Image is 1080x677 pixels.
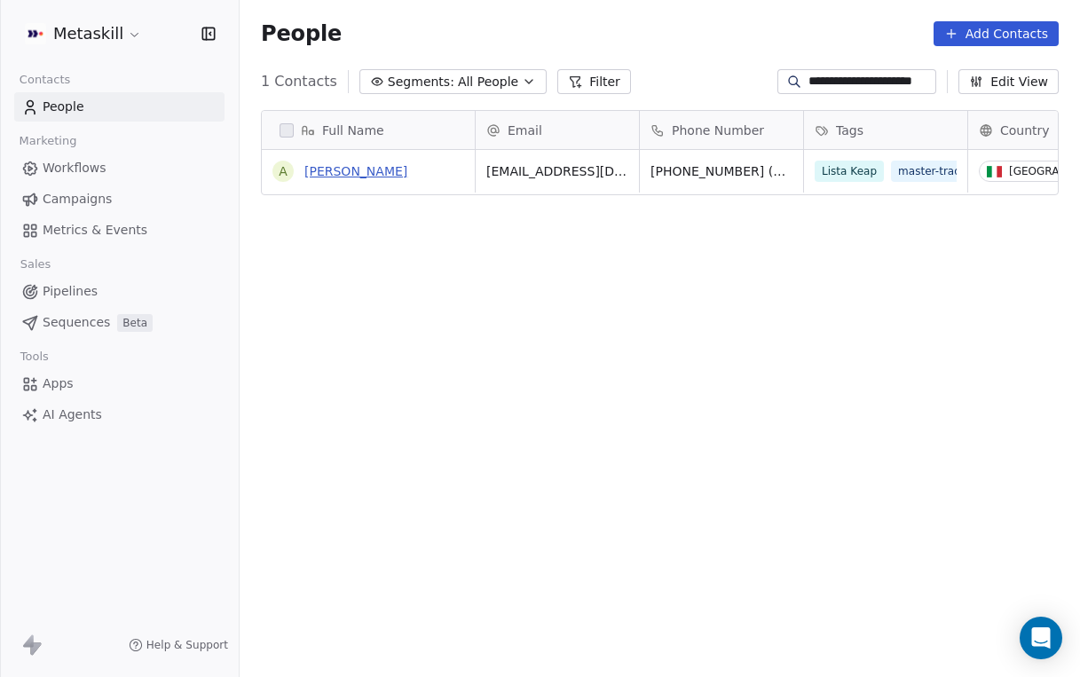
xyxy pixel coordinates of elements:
div: Email [476,111,639,149]
div: grid [262,150,476,664]
div: A [279,162,288,181]
span: Workflows [43,159,106,177]
a: Workflows [14,154,225,183]
a: Pipelines [14,277,225,306]
a: AI Agents [14,400,225,429]
span: Help & Support [146,638,228,652]
a: Help & Support [129,638,228,652]
span: Apps [43,374,74,393]
span: Sequences [43,313,110,332]
a: Campaigns [14,185,225,214]
span: Tools [12,343,56,370]
span: Full Name [322,122,384,139]
a: People [14,92,225,122]
a: Apps [14,369,225,398]
button: Metaskill [21,19,146,49]
span: Metrics & Events [43,221,147,240]
button: Edit View [958,69,1059,94]
span: Beta [117,314,153,332]
span: Contacts [12,67,78,93]
span: Pipelines [43,282,98,301]
span: master-trader-multiday [891,161,1029,182]
span: [PHONE_NUMBER] (Work) [650,162,792,180]
a: Metrics & Events [14,216,225,245]
span: AI Agents [43,405,102,424]
div: Tags [804,111,967,149]
div: Phone Number [640,111,803,149]
span: People [261,20,342,47]
span: Campaigns [43,190,112,209]
span: Phone Number [672,122,764,139]
a: [PERSON_NAME] [304,164,407,178]
span: 1 Contacts [261,71,337,92]
span: Country [1000,122,1050,139]
div: Open Intercom Messenger [1020,617,1062,659]
div: Full Name [262,111,475,149]
span: Marketing [12,128,84,154]
span: Segments: [388,73,454,91]
span: Tags [836,122,863,139]
span: Email [508,122,542,139]
a: SequencesBeta [14,308,225,337]
span: Sales [12,251,59,278]
span: Metaskill [53,22,123,45]
span: People [43,98,84,116]
span: [EMAIL_ADDRESS][DOMAIN_NAME] [486,162,628,180]
span: Lista Keap [815,161,884,182]
img: AVATAR%20METASKILL%20-%20Colori%20Positivo.png [25,23,46,44]
button: Filter [557,69,631,94]
button: Add Contacts [934,21,1059,46]
span: All People [458,73,518,91]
